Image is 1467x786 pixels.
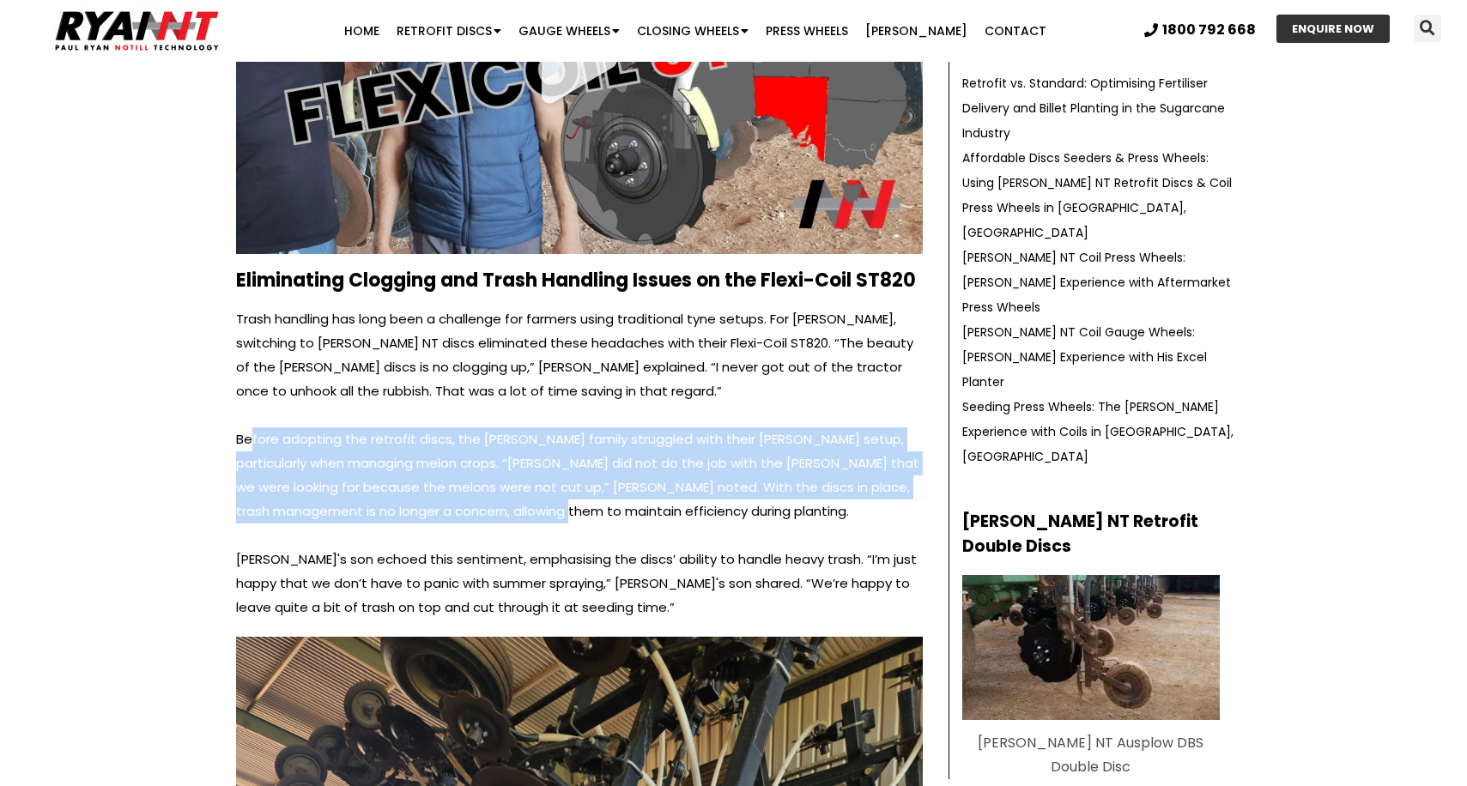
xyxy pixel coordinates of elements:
a: [PERSON_NAME] NT Coil Gauge Wheels: [PERSON_NAME] Experience with His Excel Planter [962,323,1207,390]
a: Contact [976,14,1055,48]
p: Before adopting the retrofit discs, the [PERSON_NAME] family struggled with their [PERSON_NAME] s... [236,427,923,523]
img: Ryan NT logo [52,4,223,57]
nav: Recent Posts [962,70,1240,469]
a: ENQUIRE NOW [1276,15,1390,43]
a: Retrofit vs. Standard: Optimising Fertiliser Delivery and Billet Planting in the Sugarcane Industry [962,75,1225,142]
div: Search [1414,15,1441,42]
a: 1800 792 668 [1144,23,1256,37]
a: [PERSON_NAME] [857,14,976,48]
img: Ryan NT Retrofit Double Discs [962,575,1220,720]
h2: [PERSON_NAME] NT Retrofit Double Discs [962,510,1240,559]
a: Press Wheels [757,14,857,48]
a: Home [336,14,388,48]
a: [PERSON_NAME] NT Coil Press Wheels: [PERSON_NAME] Experience with Aftermarket Press Wheels [962,249,1231,316]
h2: Eliminating Clogging and Trash Handling Issues on the Flexi-Coil ST820 [236,271,923,290]
span: 1800 792 668 [1162,23,1256,37]
a: Gauge Wheels [510,14,628,48]
a: Retrofit Discs [388,14,510,48]
a: Affordable Discs Seeders & Press Wheels: Using [PERSON_NAME] NT Retrofit Discs & Coil Press Wheel... [962,149,1232,241]
p: [PERSON_NAME]'s son echoed this sentiment, emphasising the discs’ ability to handle heavy trash. ... [236,547,923,620]
p: Trash handling has long been a challenge for farmers using traditional tyne setups. For [PERSON_N... [236,307,923,403]
a: Closing Wheels [628,14,757,48]
span: ENQUIRE NOW [1292,23,1374,34]
figcaption: [PERSON_NAME] NT Ausplow DBS Double Disc [962,731,1220,779]
nav: Menu [284,14,1106,48]
a: Seeding Press Wheels: The [PERSON_NAME] Experience with Coils in [GEOGRAPHIC_DATA], [GEOGRAPHIC_D... [962,398,1234,465]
